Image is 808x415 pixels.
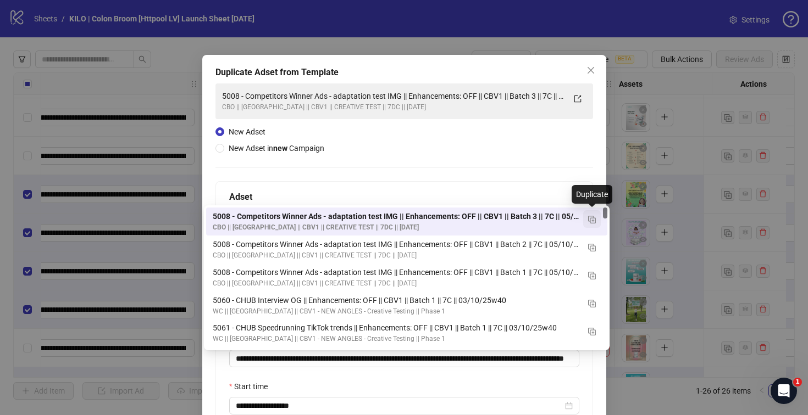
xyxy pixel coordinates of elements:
[213,322,579,334] div: 5061 - CHUB Speedrunning TikTok trends || Enhancements: OFF || CBV1 || Batch 1 || 7C || 03/10/25w40
[588,272,596,279] img: Duplicate
[574,95,582,103] span: export
[583,238,601,256] button: Duplicate
[213,222,579,233] div: CBO || [GEOGRAPHIC_DATA] || CBV1 || CREATIVE TEST || 7DC || [DATE]
[213,334,579,344] div: WC || [GEOGRAPHIC_DATA] || CBV1 - NEW ANGLES - Creative Testing || Phase 1
[206,263,607,291] div: 5008 - Competitors Winner Ads - adaptation test IMG || Enhancements: OFF || CBV1 || Batch 1 || 7C...
[213,278,579,289] div: CBO || [GEOGRAPHIC_DATA] || CBV1 || CREATIVE TEST || 7DC || [DATE]
[582,61,600,79] button: Close
[206,235,607,263] div: 5008 - Competitors Winner Ads - adaptation test IMG || Enhancements: OFF || CBV1 || Batch 2 || 7C...
[588,216,596,223] img: Duplicate
[588,328,596,335] img: Duplicate
[213,250,579,261] div: CBO || [GEOGRAPHIC_DATA] || CBV1 || CREATIVE TEST || 7DC || [DATE]
[222,102,565,113] div: CBO || [GEOGRAPHIC_DATA] || CBV1 || CREATIVE TEST || 7DC || [DATE]
[588,300,596,307] img: Duplicate
[586,66,595,75] span: close
[206,207,607,235] div: 5008 - Competitors Winner Ads - adaptation test IMG || Enhancements: OFF || CBV1 || Batch 3 || 7C...
[588,244,596,251] img: Duplicate
[229,127,265,136] span: New Adset
[273,144,287,153] strong: new
[206,347,607,375] div: 5008 - Competitors Winner Ads - adaptation test IMG || Enhancements: OFF || CBV1 || Batch 1 || 7C...
[213,266,579,278] div: 5008 - Competitors Winner Ads - adaptation test IMG || Enhancements: OFF || CBV1 || Batch 1 || 7C...
[793,378,802,386] span: 1
[213,306,579,317] div: WC || [GEOGRAPHIC_DATA] || CBV1 - NEW ANGLES - Creative Testing || Phase 1
[206,291,607,319] div: 5060 - CHUB Interview OG || Enhancements: OFF || CBV1 || Batch 1 || 7C || 03/10/25w40
[229,380,275,392] label: Start time
[229,144,324,153] span: New Adset in Campaign
[583,266,601,284] button: Duplicate
[583,322,601,339] button: Duplicate
[236,400,563,412] input: Start time
[213,210,579,222] div: 5008 - Competitors Winner Ads - adaptation test IMG || Enhancements: OFF || CBV1 || Batch 3 || 7C...
[215,66,593,79] div: Duplicate Adset from Template
[583,210,601,228] button: Duplicate
[222,90,565,102] div: 5008 - Competitors Winner Ads - adaptation test IMG || Enhancements: OFF || CBV1 || Batch 3 || 7C...
[771,378,797,404] iframe: Intercom live chat
[583,294,601,312] button: Duplicate
[229,350,579,367] input: Name
[213,238,579,250] div: 5008 - Competitors Winner Ads - adaptation test IMG || Enhancements: OFF || CBV1 || Batch 2 || 7C...
[229,190,579,204] div: Adset
[206,319,607,347] div: 5061 - CHUB Speedrunning TikTok trends || Enhancements: OFF || CBV1 || Batch 1 || 7C || 03/10/25w40
[213,294,579,306] div: 5060 - CHUB Interview OG || Enhancements: OFF || CBV1 || Batch 1 || 7C || 03/10/25w40
[572,185,612,204] div: Duplicate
